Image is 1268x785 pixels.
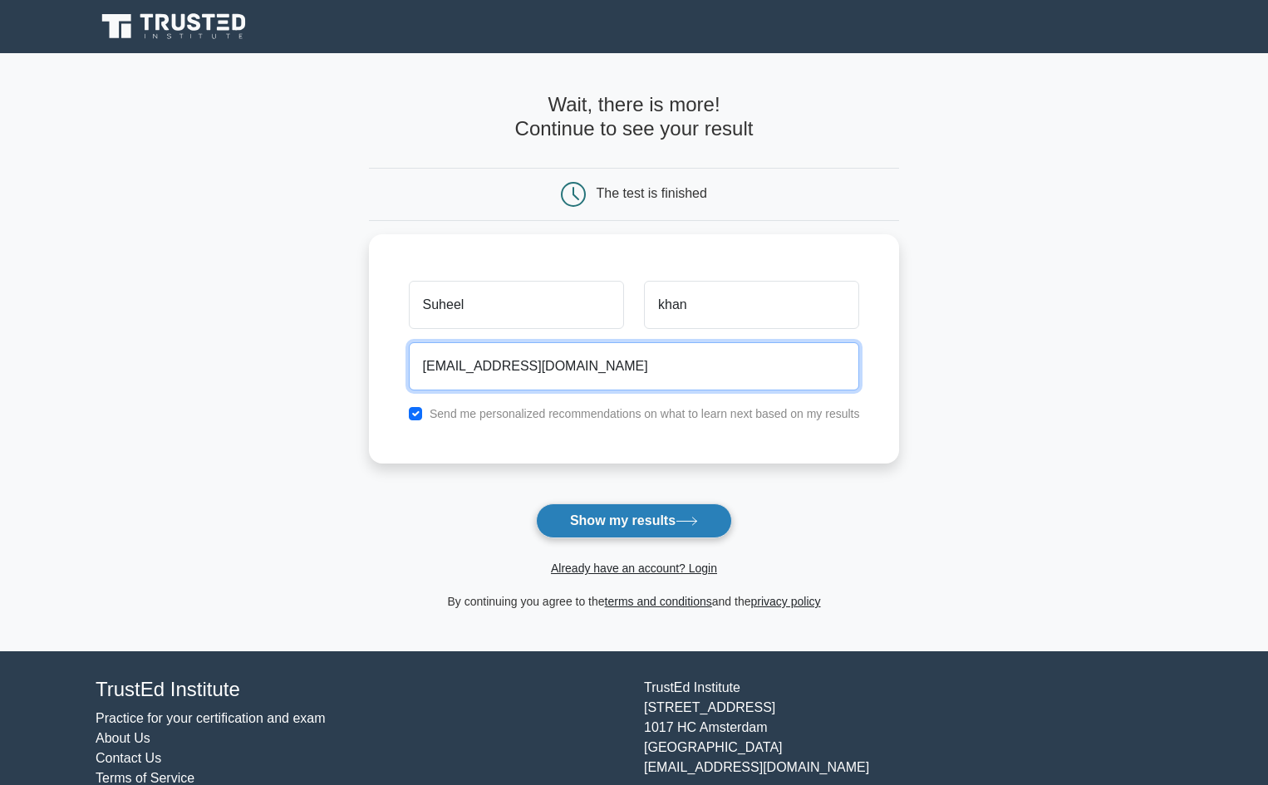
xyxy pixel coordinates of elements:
[644,281,859,329] input: Last name
[597,186,707,200] div: The test is finished
[536,503,732,538] button: Show my results
[96,771,194,785] a: Terms of Service
[96,731,150,745] a: About Us
[551,562,717,575] a: Already have an account? Login
[751,595,821,608] a: privacy policy
[409,342,860,390] input: Email
[409,281,624,329] input: First name
[430,407,860,420] label: Send me personalized recommendations on what to learn next based on my results
[96,678,624,702] h4: TrustEd Institute
[605,595,712,608] a: terms and conditions
[359,591,910,611] div: By continuing you agree to the and the
[369,93,900,141] h4: Wait, there is more! Continue to see your result
[96,751,161,765] a: Contact Us
[96,711,326,725] a: Practice for your certification and exam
